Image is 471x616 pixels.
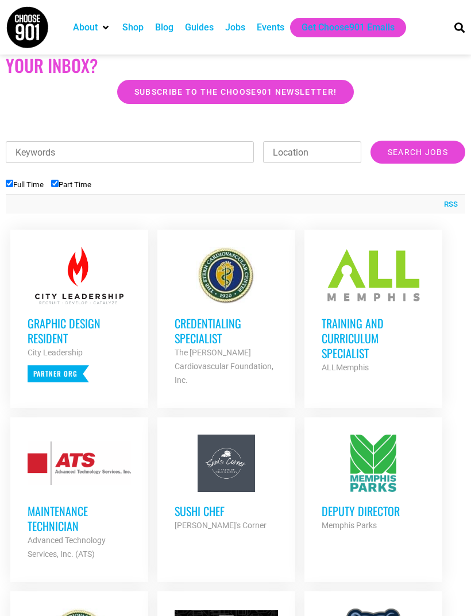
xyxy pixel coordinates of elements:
a: Subscribe to the Choose901 newsletter! [117,80,354,104]
span: Subscribe to the Choose901 newsletter! [134,88,337,96]
a: Jobs [225,21,245,34]
strong: ALLMemphis [322,363,369,372]
strong: The [PERSON_NAME] Cardiovascular Foundation, Inc. [175,348,273,385]
h3: Credentialing Specialist [175,316,278,346]
input: Search Jobs [370,141,465,164]
nav: Main nav [67,18,439,37]
strong: Memphis Parks [322,521,377,530]
a: Training and Curriculum Specialist ALLMemphis [304,230,442,392]
input: Keywords [6,141,254,163]
h3: Training and Curriculum Specialist [322,316,425,361]
a: Maintenance Technician Advanced Technology Services, Inc. (ATS) [10,417,148,578]
a: Shop [122,21,144,34]
a: RSS [438,199,458,210]
a: Events [257,21,284,34]
label: Part Time [51,180,91,189]
a: Credentialing Specialist The [PERSON_NAME] Cardiovascular Foundation, Inc. [157,230,295,404]
h3: Deputy Director [322,503,425,518]
input: Part Time [51,180,59,187]
strong: Advanced Technology Services, Inc. (ATS) [28,536,106,559]
div: Search [450,18,469,37]
strong: City Leadership [28,348,83,357]
strong: [PERSON_NAME]'s Corner [175,521,267,530]
h2: Want New Job Opportunities like these Delivered Directly to your Inbox? [6,34,465,76]
h3: Sushi Chef [175,503,278,518]
div: About [67,18,117,37]
p: Partner Org [28,365,89,382]
a: Deputy Director Memphis Parks [304,417,442,549]
a: Graphic Design Resident City Leadership Partner Org [10,230,148,400]
label: Full Time [6,180,44,189]
input: Location [263,141,361,163]
a: Sushi Chef [PERSON_NAME]'s Corner [157,417,295,549]
a: Guides [185,21,214,34]
input: Full Time [6,180,13,187]
a: About [73,21,98,34]
a: Blog [155,21,173,34]
h3: Graphic Design Resident [28,316,131,346]
h3: Maintenance Technician [28,503,131,533]
a: Get Choose901 Emails [302,21,395,34]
